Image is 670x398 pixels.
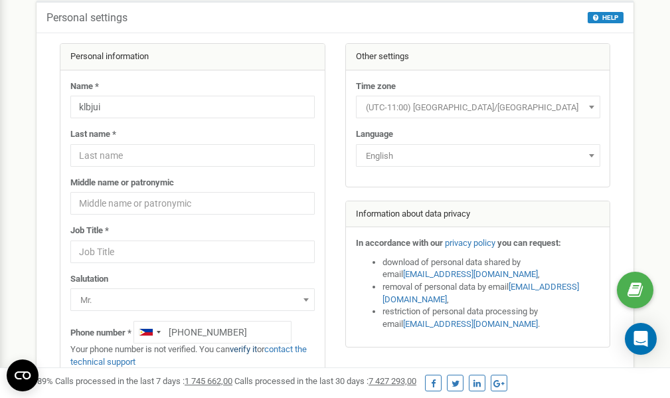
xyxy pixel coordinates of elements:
[70,327,131,340] label: Phone number *
[382,282,579,304] a: [EMAIL_ADDRESS][DOMAIN_NAME]
[70,192,315,215] input: Middle name or patronymic
[70,128,116,141] label: Last name *
[46,12,127,24] h5: Personal settings
[361,98,596,117] span: (UTC-11:00) Pacific/Midway
[356,128,393,141] label: Language
[185,376,232,386] u: 1 745 662,00
[70,241,315,263] input: Job Title
[588,12,624,23] button: HELP
[70,144,315,167] input: Last name
[230,344,257,354] a: verify it
[346,44,610,70] div: Other settings
[70,344,307,367] a: contact the technical support
[134,322,165,343] div: Telephone country code
[356,238,443,248] strong: In accordance with our
[70,80,99,93] label: Name *
[70,288,315,311] span: Mr.
[445,238,495,248] a: privacy policy
[70,273,108,286] label: Salutation
[497,238,561,248] strong: you can request:
[625,323,657,355] div: Open Intercom Messenger
[382,256,600,281] li: download of personal data shared by email ,
[356,96,600,118] span: (UTC-11:00) Pacific/Midway
[382,306,600,330] li: restriction of personal data processing by email .
[55,376,232,386] span: Calls processed in the last 7 days :
[70,344,315,368] p: Your phone number is not verified. You can or
[234,376,416,386] span: Calls processed in the last 30 days :
[403,269,538,279] a: [EMAIL_ADDRESS][DOMAIN_NAME]
[356,80,396,93] label: Time zone
[60,44,325,70] div: Personal information
[7,359,39,391] button: Open CMP widget
[70,177,174,189] label: Middle name or patronymic
[70,96,315,118] input: Name
[382,281,600,306] li: removal of personal data by email ,
[70,225,109,237] label: Job Title *
[346,201,610,228] div: Information about data privacy
[403,319,538,329] a: [EMAIL_ADDRESS][DOMAIN_NAME]
[133,321,292,344] input: +1-800-555-55-55
[369,376,416,386] u: 7 427 293,00
[361,147,596,165] span: English
[75,291,310,310] span: Mr.
[356,144,600,167] span: English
